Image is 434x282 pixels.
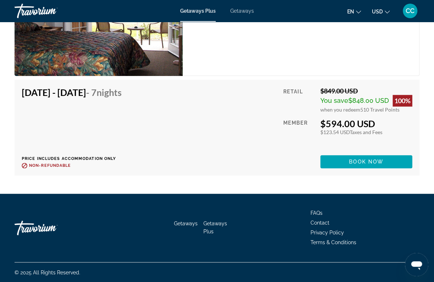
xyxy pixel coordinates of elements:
span: Nights [97,87,122,98]
iframe: Button to launch messaging window [405,253,428,276]
a: Getaways Plus [180,8,216,14]
span: You save [320,97,348,104]
a: Getaways [230,8,254,14]
span: when you redeem [320,106,360,113]
button: Book now [320,155,412,168]
span: - 7 [86,87,122,98]
button: User Menu [401,3,419,19]
span: en [347,9,354,15]
button: Change currency [372,6,390,17]
a: Travorium [15,1,87,20]
span: Book now [349,159,384,165]
a: Getaways Plus [203,221,227,234]
span: Taxes and Fees [350,129,382,135]
a: Contact [311,220,329,226]
span: Non-refundable [29,163,71,168]
div: Retail [283,87,315,113]
p: Price includes accommodation only [22,156,127,161]
span: $848.00 USD [348,97,389,104]
a: Terms & Conditions [311,239,356,245]
a: Go Home [15,217,87,239]
div: $123.54 USD [320,129,412,135]
button: Change language [347,6,361,17]
span: 510 Travel Points [360,106,399,113]
a: Getaways [174,221,198,226]
h4: [DATE] - [DATE] [22,87,122,98]
span: USD [372,9,383,15]
div: $594.00 USD [320,118,412,129]
span: CC [406,7,414,15]
div: $849.00 USD [320,87,412,95]
a: FAQs [311,210,323,216]
div: 100% [393,95,412,106]
span: © 2025 All Rights Reserved. [15,270,80,275]
a: Privacy Policy [311,230,344,235]
div: Member [283,118,315,150]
